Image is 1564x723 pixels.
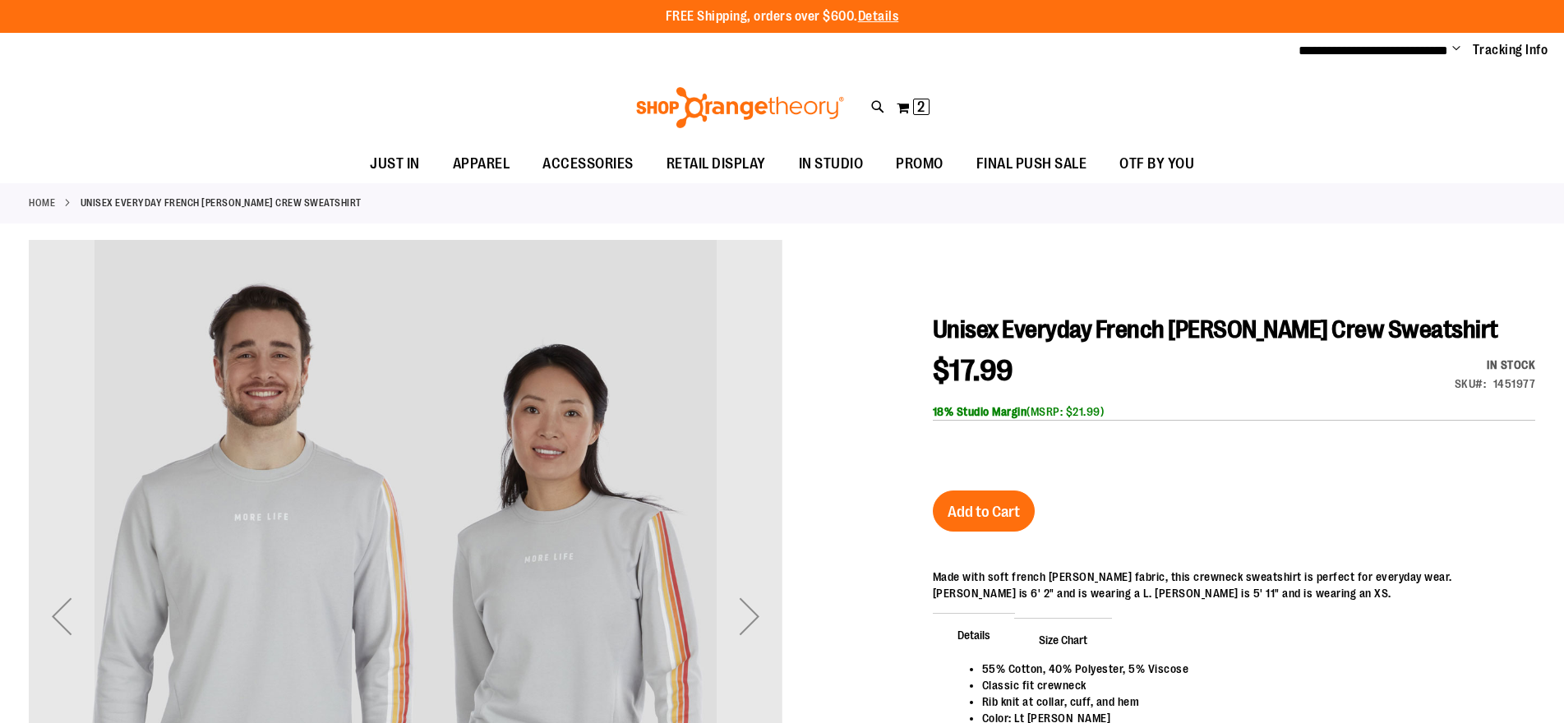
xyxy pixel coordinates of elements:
span: Add to Cart [948,503,1020,521]
a: Tracking Info [1473,41,1548,59]
span: IN STUDIO [799,145,864,182]
span: FINAL PUSH SALE [976,145,1087,182]
a: RETAIL DISPLAY [650,145,782,183]
a: Home [29,196,55,210]
span: Size Chart [1014,618,1112,661]
div: (MSRP: $21.99) [933,403,1535,420]
div: In stock [1455,357,1536,373]
a: OTF BY YOU [1103,145,1211,183]
span: 2 [917,99,925,115]
a: ACCESSORIES [526,145,650,183]
span: OTF BY YOU [1119,145,1194,182]
li: Classic fit crewneck [982,677,1519,693]
a: FINAL PUSH SALE [960,145,1104,183]
a: APPAREL [436,145,527,182]
strong: SKU [1455,377,1487,390]
a: JUST IN [353,145,436,183]
p: FREE Shipping, orders over $600. [666,7,899,26]
button: Add to Cart [933,490,1035,532]
span: RETAIL DISPLAY [667,145,766,182]
span: APPAREL [453,145,510,182]
span: Details [933,613,1015,656]
span: Unisex Everyday French [PERSON_NAME] Crew Sweatshirt [933,315,1498,343]
span: PROMO [896,145,943,182]
a: Details [858,9,899,24]
li: Rib knit at collar, cuff, and hem [982,693,1519,710]
strong: Unisex Everyday French [PERSON_NAME] Crew Sweatshirt [81,196,362,210]
button: Account menu [1452,42,1460,58]
b: 18% Studio Margin [933,405,1027,418]
img: Shop Orangetheory [634,87,847,128]
a: PROMO [879,145,960,183]
li: 55% Cotton, 40% Polyester, 5% Viscose [982,661,1519,677]
div: Made with soft french [PERSON_NAME] fabric, this crewneck sweatshirt is perfect for everyday wear... [933,569,1535,601]
span: $17.99 [933,354,1013,388]
a: IN STUDIO [782,145,880,183]
span: JUST IN [370,145,420,182]
div: Availability [1455,357,1536,373]
div: 1451977 [1493,375,1536,392]
span: ACCESSORIES [542,145,634,182]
